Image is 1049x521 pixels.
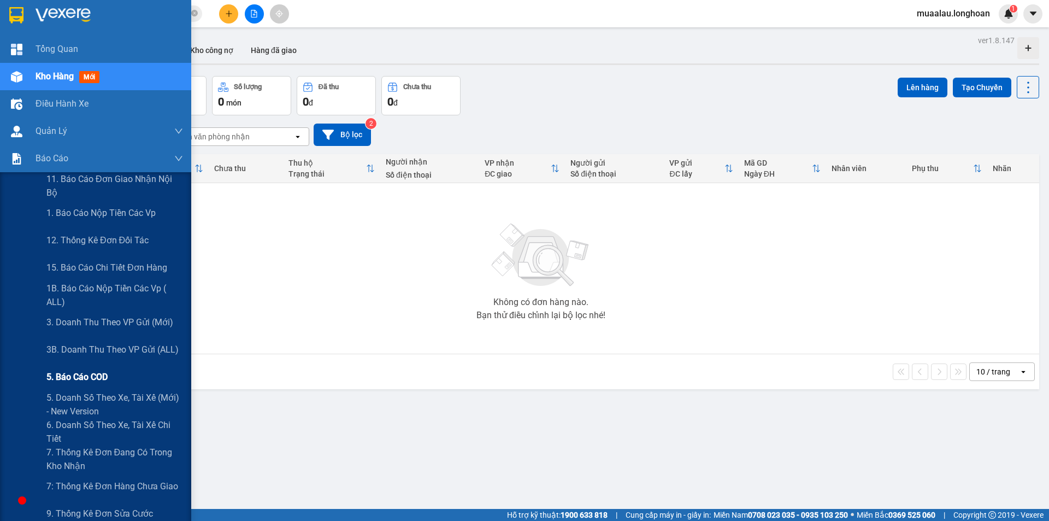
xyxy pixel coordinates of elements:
span: mới [79,71,99,83]
img: svg+xml;base64,PHN2ZyBjbGFzcz0ibGlzdC1wbHVnX19zdmciIHhtbG5zPSJodHRwOi8vd3d3LnczLm9yZy8yMDAwL3N2Zy... [486,217,596,294]
span: caret-down [1028,9,1038,19]
th: Toggle SortBy [739,154,827,183]
span: down [174,154,183,163]
div: ĐC lấy [669,169,724,178]
sup: 1 [1010,5,1017,13]
span: Hỗ trợ kỹ thuật: [507,509,608,521]
button: Số lượng0món [212,76,291,115]
span: ⚪️ [851,513,854,517]
button: Kho công nợ [181,37,242,63]
span: 7. Thống kê đơn đang có trong kho nhận [46,446,183,473]
strong: 0708 023 035 - 0935 103 250 [748,511,848,519]
button: Hàng đã giao [242,37,305,63]
div: ĐC giao [485,169,551,178]
div: Không có đơn hàng nào. [493,298,588,307]
div: Trạng thái [288,169,366,178]
div: Nhãn [993,164,1033,173]
span: Miền Nam [714,509,848,521]
span: file-add [250,10,258,17]
span: | [616,509,617,521]
div: Ngày ĐH [744,169,812,178]
span: 1 [1011,5,1015,13]
img: warehouse-icon [11,98,22,110]
span: | [944,509,945,521]
th: Toggle SortBy [664,154,738,183]
span: 9. Thống kê đơn sửa cước [46,507,153,520]
span: Điều hành xe [36,97,89,110]
button: Chưa thu0đ [381,76,461,115]
span: muaalau.longhoan [908,7,999,20]
img: warehouse-icon [11,71,22,83]
div: Số lượng [234,83,262,91]
span: plus [225,10,233,17]
div: Số điện thoại [386,171,474,179]
span: Miền Bắc [857,509,935,521]
button: plus [219,4,238,24]
span: 15. Báo cáo chi tiết đơn hàng [46,261,167,274]
span: Báo cáo [36,151,68,165]
button: aim [270,4,289,24]
button: Bộ lọc [314,124,371,146]
th: Toggle SortBy [479,154,565,183]
span: món [226,98,241,107]
div: Mã GD [744,159,812,167]
div: Chưa thu [214,164,278,173]
div: Nhân viên [832,164,901,173]
button: file-add [245,4,264,24]
span: aim [275,10,283,17]
div: Chưa thu [403,83,431,91]
th: Toggle SortBy [906,154,987,183]
svg: open [1019,367,1028,376]
button: Lên hàng [898,78,947,97]
span: Quản Lý [36,124,67,138]
span: copyright [988,511,996,519]
span: 1B. Báo cáo nộp tiền các vp ( ALL) [46,282,183,309]
span: 7: Thống kê đơn hàng chưa giao [46,479,178,493]
span: 3B. Doanh Thu theo VP Gửi (ALL) [46,343,179,356]
button: caret-down [1023,4,1042,24]
div: ver 1.8.147 [978,34,1015,46]
span: đ [309,98,313,107]
span: 5. Doanh số theo xe, tài xế (mới) - New version [46,391,183,418]
div: Bạn thử điều chỉnh lại bộ lọc nhé! [476,311,605,320]
span: đ [393,98,398,107]
span: 5. Báo cáo COD [46,370,108,384]
div: Chọn văn phòng nhận [174,131,250,142]
img: icon-new-feature [1004,9,1013,19]
span: 1. Báo cáo nộp tiền các vp [46,206,156,220]
div: Tạo kho hàng mới [1017,37,1039,59]
img: dashboard-icon [11,44,22,55]
button: Tạo Chuyến [953,78,1011,97]
span: Cung cấp máy in - giấy in: [626,509,711,521]
span: 3. Doanh Thu theo VP Gửi (mới) [46,315,173,329]
span: 0 [303,95,309,108]
span: Tổng Quan [36,42,78,56]
sup: 2 [366,118,376,129]
strong: 0369 525 060 [888,511,935,519]
div: Người gửi [570,159,658,167]
img: solution-icon [11,153,22,165]
button: Đã thu0đ [297,76,376,115]
div: VP gửi [669,159,724,167]
div: Thu hộ [288,159,366,167]
span: close-circle [191,10,198,16]
div: Số điện thoại [570,169,658,178]
strong: 1900 633 818 [561,511,608,519]
span: 12. Thống kê đơn đối tác [46,233,149,247]
th: Toggle SortBy [283,154,380,183]
div: Người nhận [386,157,474,166]
img: warehouse-icon [11,126,22,137]
div: Đã thu [319,83,339,91]
span: 0 [387,95,393,108]
span: down [174,127,183,136]
span: 11. Báo cáo đơn giao nhận nội bộ [46,172,183,200]
div: VP nhận [485,159,551,167]
span: 0 [218,95,224,108]
span: close-circle [191,9,198,19]
div: 10 / trang [976,366,1010,377]
img: logo-vxr [9,7,23,24]
div: Phụ thu [912,164,973,173]
span: 6. Doanh số theo xe, tài xế chi tiết [46,418,183,446]
svg: open [293,132,302,141]
span: Kho hàng [36,71,74,81]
